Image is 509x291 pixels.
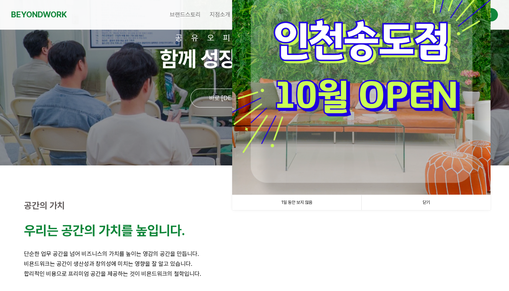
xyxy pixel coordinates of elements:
p: 단순한 업무 공간을 넘어 비즈니스의 가치를 높이는 영감의 공간을 만듭니다. [24,249,485,259]
strong: 공간의 가치 [24,200,65,211]
a: 1일 동안 보지 않음 [232,195,361,210]
span: 지점소개 [210,11,230,18]
a: 브랜드스토리 [165,6,205,24]
span: 브랜드스토리 [170,11,201,18]
p: 비욘드워크는 공간이 생산성과 창의성에 미치는 영향을 잘 알고 있습니다. [24,259,485,269]
a: 지점소개 [205,6,235,24]
p: 합리적인 비용으로 프리미엄 공간을 제공하는 것이 비욘드워크의 철학입니다. [24,269,485,279]
a: 닫기 [361,195,491,210]
strong: 우리는 공간의 가치를 높입니다. [24,223,185,239]
a: BEYONDWORK [11,8,67,21]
